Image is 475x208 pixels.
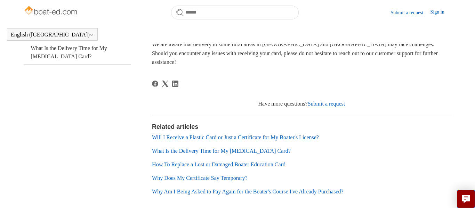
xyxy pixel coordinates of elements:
a: Why Does My Certificate Say Temporary? [152,175,248,181]
a: Why Am I Being Asked to Pay Again for the Boater's Course I've Already Purchased? [152,189,344,194]
a: What Is the Delivery Time for My [MEDICAL_DATA] Card? [24,41,130,64]
a: What Is the Delivery Time for My [MEDICAL_DATA] Card? [152,148,291,154]
svg: Share this page on LinkedIn [172,81,178,87]
a: How To Replace a Lost or Damaged Boater Education Card [152,161,285,167]
img: Boat-Ed Help Center home page [24,4,79,18]
button: Live chat [457,190,475,208]
a: LinkedIn [172,81,178,87]
a: Submit a request [391,9,430,16]
a: Will I Receive a Plastic Card or Just a Certificate for My Boater's License? [152,134,319,140]
svg: Share this page on Facebook [152,81,158,87]
a: Submit a request [308,101,345,107]
a: Facebook [152,81,158,87]
input: Search [171,6,299,19]
p: They will be sent via USPS in a nondescript white envelope, ensuring no visible marks indicate th... [152,31,451,66]
h2: Related articles [152,122,451,132]
div: Have more questions? [152,100,451,108]
a: Sign in [430,8,451,17]
a: X Corp [162,81,168,87]
button: English ([GEOGRAPHIC_DATA]) [11,32,94,38]
svg: Share this page on X Corp [162,81,168,87]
